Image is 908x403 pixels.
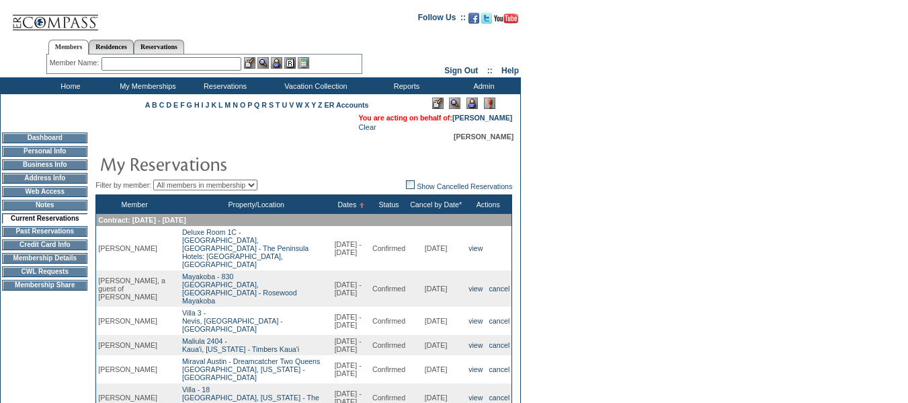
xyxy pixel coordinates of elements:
[262,77,366,94] td: Vacation Collection
[284,57,296,69] img: Reservations
[202,101,204,109] a: I
[229,200,285,209] a: Property/Location
[89,40,134,54] a: Residences
[96,307,173,335] td: [PERSON_NAME]
[407,270,464,307] td: [DATE]
[489,365,509,373] a: cancel
[298,57,309,69] img: b_calculator.gif
[296,101,302,109] a: W
[468,244,483,252] a: view
[247,101,252,109] a: P
[276,101,280,109] a: T
[271,57,282,69] img: Impersonate
[407,307,464,335] td: [DATE]
[489,285,509,293] a: cancel
[108,77,185,94] td: My Memberships
[452,114,512,122] a: [PERSON_NAME]
[494,13,518,24] img: Subscribe to our YouTube Channel
[370,270,407,307] td: Confirmed
[2,253,87,264] td: Membership Details
[50,57,101,69] div: Member Name:
[370,307,407,335] td: Confirmed
[454,133,513,141] span: [PERSON_NAME]
[205,101,209,109] a: J
[489,317,509,325] a: cancel
[187,101,192,109] a: G
[356,203,365,208] img: Ascending
[464,195,512,215] th: Actions
[2,173,87,184] td: Address Info
[325,101,369,109] a: ER Accounts
[180,101,185,109] a: F
[407,335,464,355] td: [DATE]
[182,357,320,381] a: Miraval Austin - Dreamcatcher Two Queens[GEOGRAPHIC_DATA], [US_STATE] - [GEOGRAPHIC_DATA]
[145,101,150,109] a: A
[96,335,173,355] td: [PERSON_NAME]
[261,101,267,109] a: R
[282,101,288,109] a: U
[370,355,407,383] td: Confirmed
[48,40,89,54] a: Members
[432,98,444,109] img: Edit Mode
[318,101,323,109] a: Z
[358,123,376,131] a: Clear
[2,133,87,143] td: Dashboard
[370,226,407,270] td: Confirmed
[257,57,269,69] img: View
[449,98,460,109] img: View Mode
[444,66,478,75] a: Sign Out
[311,101,316,109] a: Y
[95,181,151,189] span: Filter by member:
[410,200,462,209] a: Cancel by Date*
[182,309,283,333] a: Villa 3 -Nevis, [GEOGRAPHIC_DATA] - [GEOGRAPHIC_DATA]
[358,114,512,122] span: You are acting on behalf of:
[211,101,216,109] a: K
[244,57,255,69] img: b_edit.gif
[185,77,262,94] td: Reservations
[182,272,297,305] a: Mayakoba - 830[GEOGRAPHIC_DATA], [GEOGRAPHIC_DATA] - Rosewood Mayakoba
[489,341,509,349] a: cancel
[182,228,308,268] a: Deluxe Room 1C -[GEOGRAPHIC_DATA], [GEOGRAPHIC_DATA] - The Peninsula Hotels: [GEOGRAPHIC_DATA], [...
[333,307,370,335] td: [DATE] - [DATE]
[254,101,259,109] a: Q
[2,186,87,197] td: Web Access
[134,40,184,54] a: Reservations
[269,101,274,109] a: S
[370,335,407,355] td: Confirmed
[468,365,483,373] a: view
[333,355,370,383] td: [DATE] - [DATE]
[166,101,171,109] a: D
[466,98,478,109] img: Impersonate
[2,213,87,223] td: Current Reservations
[468,285,483,293] a: view
[468,13,479,24] img: Become our fan on Facebook
[407,355,464,383] td: [DATE]
[406,182,512,190] a: Show Cancelled Reservations
[96,355,173,383] td: [PERSON_NAME]
[289,101,294,109] a: V
[494,17,518,25] a: Subscribe to our YouTube Channel
[2,159,87,170] td: Business Info
[2,266,87,277] td: CWL Requests
[98,216,185,224] span: Contract: [DATE] - [DATE]
[96,270,173,307] td: [PERSON_NAME], a guest of [PERSON_NAME]
[173,101,178,109] a: E
[30,77,108,94] td: Home
[501,66,519,75] a: Help
[418,11,466,28] td: Follow Us ::
[468,341,483,349] a: view
[11,3,99,31] img: Compass Home
[378,200,399,209] a: Status
[468,317,483,325] a: view
[333,270,370,307] td: [DATE] - [DATE]
[468,17,479,25] a: Become our fan on Facebook
[487,66,493,75] span: ::
[240,101,245,109] a: O
[152,101,157,109] a: B
[304,101,309,109] a: X
[224,101,231,109] a: M
[233,101,238,109] a: N
[337,200,356,209] a: Dates
[218,101,222,109] a: L
[122,200,148,209] a: Member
